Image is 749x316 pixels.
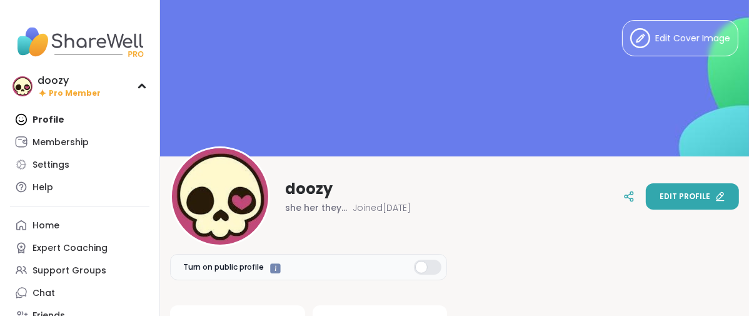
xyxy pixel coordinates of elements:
[172,148,268,245] img: doozy
[10,237,149,259] a: Expert Coaching
[10,214,149,237] a: Home
[622,20,738,56] button: Edit Cover Image
[285,179,333,199] span: doozy
[655,32,730,45] span: Edit Cover Image
[13,76,33,96] img: doozy
[285,201,348,214] span: she her they them
[49,88,101,99] span: Pro Member
[10,176,149,198] a: Help
[33,136,89,149] div: Membership
[10,282,149,304] a: Chat
[33,159,69,171] div: Settings
[10,20,149,64] img: ShareWell Nav Logo
[33,181,53,194] div: Help
[353,201,411,214] span: Joined [DATE]
[10,259,149,282] a: Support Groups
[660,191,710,202] span: Edit profile
[33,242,108,255] div: Expert Coaching
[33,220,59,232] div: Home
[270,263,281,274] iframe: Spotlight
[33,287,55,300] div: Chat
[10,153,149,176] a: Settings
[10,131,149,153] a: Membership
[646,183,739,210] button: Edit profile
[33,265,106,277] div: Support Groups
[183,262,264,273] span: Turn on public profile
[38,74,101,88] div: doozy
